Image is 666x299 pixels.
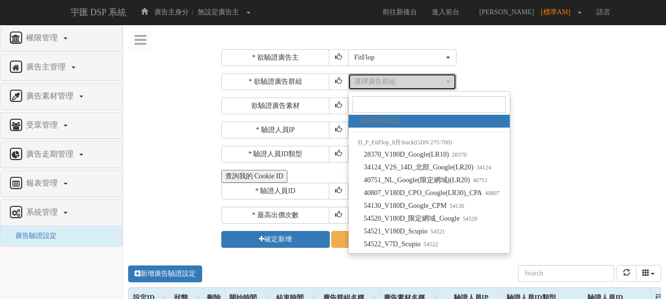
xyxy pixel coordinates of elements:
span: 54521_V180D_Scupio [364,227,445,236]
span: D_P_FitFlop_8月Stack(GDN 275-700) [358,139,452,146]
span: 40751_NL_Google(限定網域)(LR20) [364,175,488,185]
span: 54522_V7D_Scupio [364,239,438,249]
span: [PERSON_NAME] [474,8,539,16]
input: Search [518,265,614,282]
a: 系統管理 [8,205,115,221]
button: refresh [617,265,636,282]
span: 無設定廣告主 [198,8,239,16]
span: 廣告走期管理 [24,150,78,158]
button: columns [636,265,662,282]
button: 選擇廣告群組 [348,73,456,90]
div: Columns [636,265,662,282]
button: FitFlop [348,49,456,66]
a: 報表管理 [8,176,115,192]
span: [標準AM] [541,8,575,16]
span: 54130_V180D_Google_CPM [364,201,464,211]
span: 40807_V180D_CPO_Google(LR30)_CPA [364,188,500,198]
a: 廣告走期管理 [8,147,115,163]
small: 54522 [421,241,438,248]
a: 取消 [331,231,440,248]
small: 40751 [470,177,488,184]
a: 廣告素材管理 [8,89,115,104]
input: Search [352,96,506,113]
a: 廣告主管理 [8,60,115,75]
small: 54130 [447,202,464,209]
a: 受眾管理 [8,118,115,133]
span: 廣告主管理 [24,63,70,71]
span: 54520_V180D_限定網域_Google [364,214,477,224]
span: 28370_V180D_Google(LR10) [364,150,466,160]
span: 報表管理 [24,179,63,187]
span: 受眾管理 [24,121,63,129]
div: FitFlop [354,53,444,63]
small: 54520 [459,215,477,222]
small: 54521 [427,228,445,235]
span: 廣告素材管理 [24,92,78,100]
span: 廣告主身分： [154,8,196,16]
a: 廣告驗證設定 [8,232,57,239]
small: 34124 [473,164,491,171]
span: 系統管理 [24,208,63,216]
span: 選擇廣告群組 [358,116,400,126]
a: 權限管理 [8,31,115,46]
span: 34124_V2S_14D_北部_Google(LR20) [364,163,491,172]
button: 確定新增 [221,231,330,248]
div: 選擇廣告群組 [354,77,444,87]
span: 權限管理 [24,33,63,42]
small: 28370 [449,151,467,158]
button: 查詢我的 Cookie ID [221,170,287,183]
small: 40807 [482,190,500,197]
a: 新增廣告驗證設定 [128,266,202,282]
